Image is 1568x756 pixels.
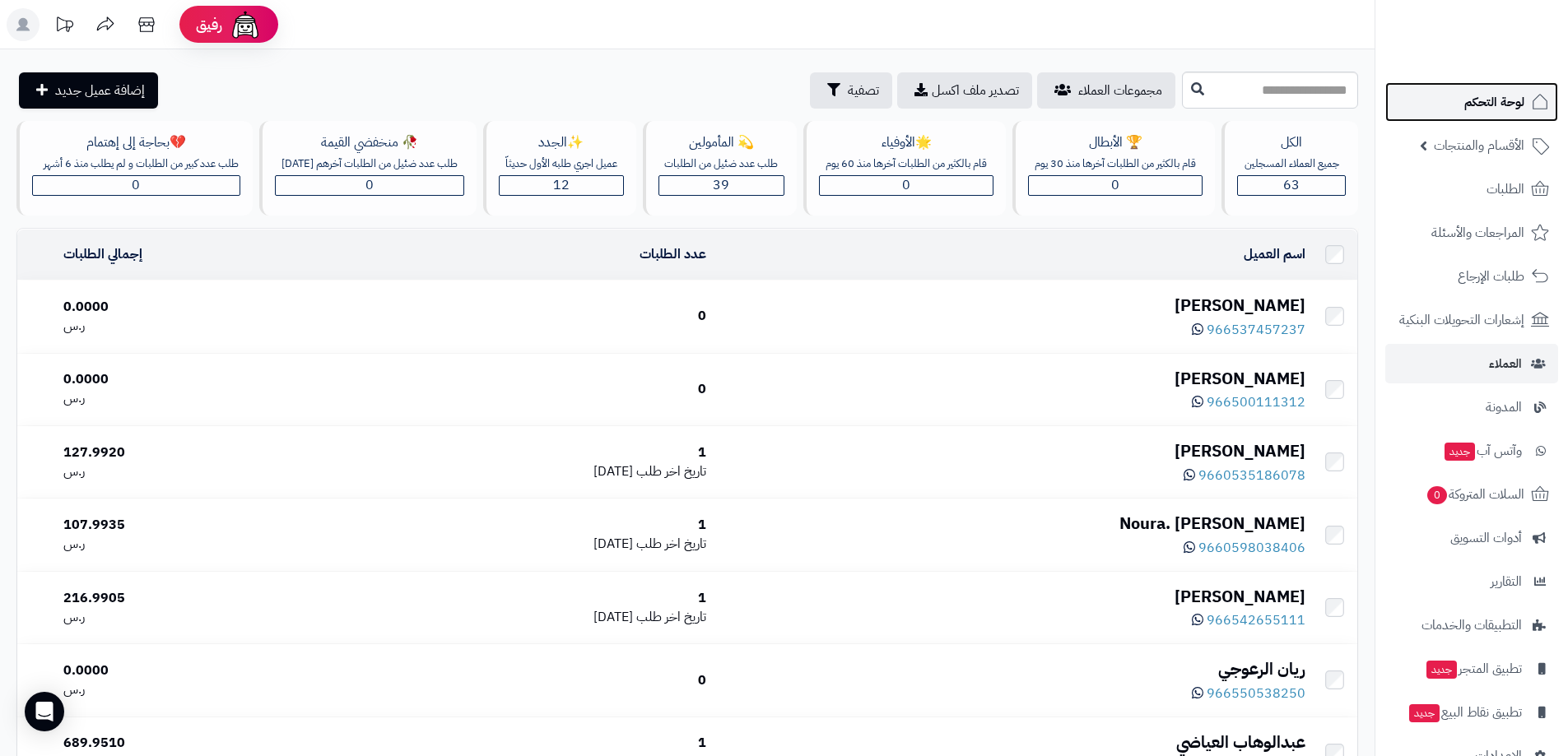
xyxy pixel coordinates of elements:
span: طلبات الإرجاع [1458,265,1524,288]
span: 966500111312 [1207,392,1305,412]
a: 🌟الأوفياءقام بالكثير من الطلبات آخرها منذ 60 يوم0 [800,121,1009,216]
div: طلب عدد ضئيل من الطلبات آخرهم [DATE] [275,156,464,172]
span: إشعارات التحويلات البنكية [1399,308,1524,332]
span: التقارير [1491,570,1522,593]
div: ر.س [63,608,328,627]
span: 39 [713,175,729,195]
img: ai-face.png [229,8,262,41]
a: وآتس آبجديد [1385,431,1558,471]
span: 12 [553,175,570,195]
span: أدوات التسويق [1450,526,1522,550]
span: تاريخ اخر طلب [636,461,706,481]
span: 966542655111 [1207,610,1305,630]
a: 966500111312 [1192,392,1305,412]
div: 🌟الأوفياء [819,133,993,152]
div: [PERSON_NAME] [719,367,1305,391]
div: 0 [341,380,706,399]
a: ✨الجددعميل اجري طلبه الأول حديثاّ12 [480,121,640,216]
a: مجموعات العملاء [1037,72,1175,109]
div: Noura. [PERSON_NAME] [719,512,1305,536]
div: [DATE] [341,535,706,554]
a: 966537457237 [1192,320,1305,340]
a: التطبيقات والخدمات [1385,605,1558,645]
span: 0 [902,175,910,195]
span: الطلبات [1487,178,1524,201]
div: عبدالوهاب العياضي [719,730,1305,754]
div: 💔بحاجة إلى إهتمام [32,133,240,152]
a: 966542655111 [1192,610,1305,630]
div: 1 [341,589,706,608]
div: ريان الرعوجي [719,657,1305,681]
div: 0 [341,307,706,326]
div: ر.س [63,680,328,699]
span: 63 [1283,175,1300,195]
a: لوحة التحكم [1385,82,1558,122]
a: تطبيق نقاط البيعجديد [1385,693,1558,732]
span: تطبيق نقاط البيع [1407,701,1522,724]
img: logo-2.png [1456,30,1552,64]
a: 🏆 الأبطالقام بالكثير من الطلبات آخرها منذ 30 يوم0 [1009,121,1218,216]
span: جديد [1426,661,1457,679]
a: إشعارات التحويلات البنكية [1385,300,1558,340]
a: أدوات التسويق [1385,518,1558,558]
div: 0.0000 [63,370,328,389]
div: قام بالكثير من الطلبات آخرها منذ 30 يوم [1028,156,1203,172]
span: المراجعات والأسئلة [1431,221,1524,244]
span: المدونة [1486,396,1522,419]
div: 1 [341,443,706,462]
span: تاريخ اخر طلب [636,534,706,554]
span: الأقسام والمنتجات [1434,134,1524,157]
div: 🥀 منخفضي القيمة [275,133,464,152]
div: 💫 المأمولين [658,133,785,152]
div: 0.0000 [63,298,328,317]
span: 966537457237 [1207,320,1305,340]
div: ✨الجدد [499,133,624,152]
span: تطبيق المتجر [1425,657,1522,680]
span: وآتس آب [1443,439,1522,462]
div: عميل اجري طلبه الأول حديثاّ [499,156,624,172]
div: 1 [341,516,706,535]
a: 💔بحاجة إلى إهتمامطلب عدد كبير من الطلبات و لم يطلب منذ 6 أشهر0 [13,121,256,216]
div: الكل [1237,133,1346,152]
a: الكلجميع العملاء المسجلين63 [1218,121,1361,216]
div: ر.س [63,535,328,554]
a: 9660598038406 [1184,538,1305,558]
a: اسم العميل [1244,244,1305,264]
span: تصدير ملف اكسل [932,81,1019,100]
a: 966550538250 [1192,684,1305,703]
span: تاريخ اخر طلب [636,607,706,627]
span: لوحة التحكم [1464,90,1524,114]
div: 127.9920 [63,443,328,462]
div: طلب عدد كبير من الطلبات و لم يطلب منذ 6 أشهر [43,156,240,172]
span: تصفية [848,81,879,100]
a: المدونة [1385,387,1558,427]
a: تحديثات المنصة [44,8,85,45]
div: ر.س [63,389,328,408]
div: [PERSON_NAME] [719,294,1305,318]
a: العملاء [1385,344,1558,383]
a: السلات المتروكة0 [1385,475,1558,514]
span: 0 [365,175,374,195]
a: طلبات الإرجاع [1385,257,1558,296]
span: مجموعات العملاء [1078,81,1162,100]
span: السلات المتروكة [1426,483,1524,506]
div: قام بالكثير من الطلبات آخرها منذ 60 يوم [819,156,993,172]
div: 1 [341,734,706,753]
a: تصدير ملف اكسل [897,72,1032,109]
a: تطبيق المتجرجديد [1385,649,1558,689]
span: جديد [1409,704,1440,722]
span: العملاء [1489,352,1522,375]
div: [PERSON_NAME] [719,585,1305,609]
div: 216.9905 [63,589,328,608]
a: عدد الطلبات [640,244,706,264]
div: [PERSON_NAME] [719,439,1305,463]
div: جميع العملاء المسجلين [1237,156,1346,172]
div: 107.9935 [63,516,328,535]
a: 9660535186078 [1184,466,1305,485]
a: التقارير [1385,562,1558,601]
span: 9660535186078 [1198,466,1305,485]
span: 0 [1111,175,1119,195]
div: ر.س [63,317,328,336]
div: 🏆 الأبطال [1028,133,1203,152]
a: إضافة عميل جديد [19,72,158,109]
